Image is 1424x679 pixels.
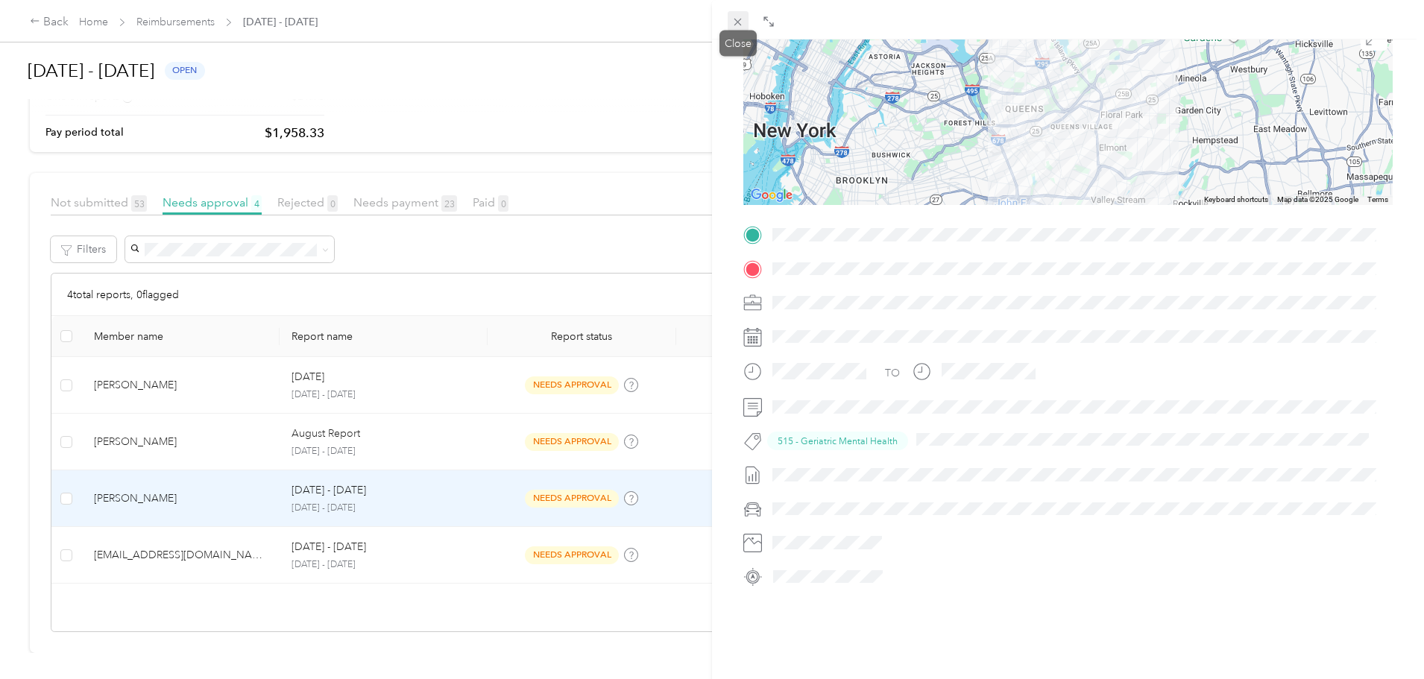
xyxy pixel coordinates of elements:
button: 515 - Geriatric Mental Health [767,432,908,450]
span: 515 - Geriatric Mental Health [778,435,898,448]
span: Map data ©2025 Google [1277,195,1358,203]
iframe: Everlance-gr Chat Button Frame [1340,596,1424,679]
a: Terms (opens in new tab) [1367,195,1388,203]
div: Close [719,31,757,57]
div: TO [885,365,900,381]
a: Open this area in Google Maps (opens a new window) [747,186,796,205]
button: Keyboard shortcuts [1204,195,1268,205]
img: Google [747,186,796,205]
